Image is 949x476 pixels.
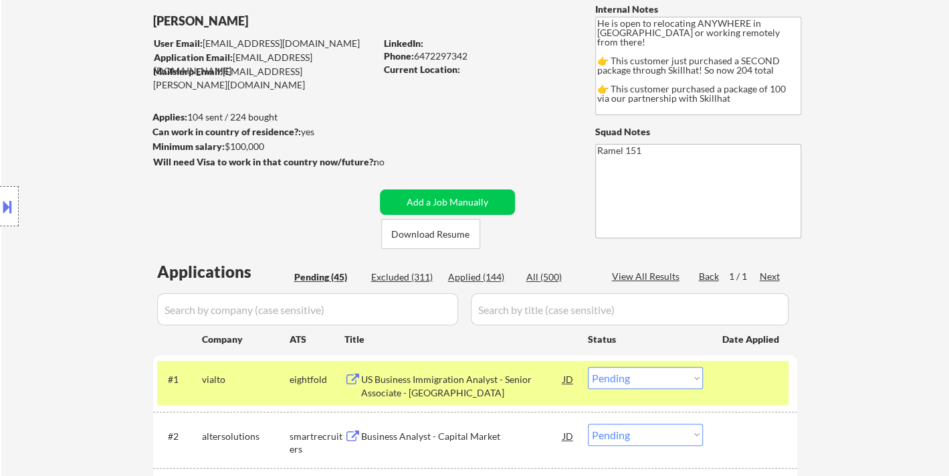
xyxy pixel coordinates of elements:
div: [EMAIL_ADDRESS][DOMAIN_NAME] [154,37,375,50]
div: [EMAIL_ADDRESS][DOMAIN_NAME] [154,51,375,77]
strong: Phone: [384,50,414,62]
div: Applied (144) [448,270,515,284]
div: altersolutions [202,430,290,443]
div: Business Analyst - Capital Market [361,430,563,443]
div: Date Applied [722,333,781,346]
input: Search by company (case sensitive) [157,293,458,325]
div: no [374,155,412,169]
div: ATS [290,333,344,346]
div: 6472297342 [384,50,573,63]
div: Squad Notes [595,125,801,139]
strong: Mailslurp Email: [153,66,223,77]
button: Add a Job Manually [380,189,515,215]
strong: Will need Visa to work in that country now/future?: [153,156,376,167]
div: 104 sent / 224 bought [152,110,375,124]
div: yes [152,125,371,139]
div: Internal Notes [595,3,801,16]
div: 1 / 1 [729,270,760,283]
div: vialto [202,373,290,386]
div: Pending (45) [294,270,361,284]
strong: Current Location: [384,64,460,75]
button: Download Resume [381,219,480,249]
input: Search by title (case sensitive) [471,293,788,325]
strong: LinkedIn: [384,37,423,49]
div: Back [699,270,720,283]
strong: Application Email: [154,52,233,63]
div: Next [760,270,781,283]
div: Status [588,327,703,351]
div: #1 [168,373,191,386]
div: $100,000 [152,140,375,153]
div: eightfold [290,373,344,386]
div: #2 [168,430,191,443]
div: [PERSON_NAME] [153,13,428,29]
div: Title [344,333,575,346]
div: smartrecruiters [290,430,344,456]
div: Excluded (311) [371,270,438,284]
div: View All Results [612,270,683,283]
div: All (500) [526,270,593,284]
div: Company [202,333,290,346]
div: JD [562,424,575,448]
div: [EMAIL_ADDRESS][PERSON_NAME][DOMAIN_NAME] [153,65,375,91]
div: US Business Immigration Analyst - Senior Associate - [GEOGRAPHIC_DATA] [361,373,563,399]
strong: User Email: [154,37,203,49]
div: JD [562,367,575,391]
